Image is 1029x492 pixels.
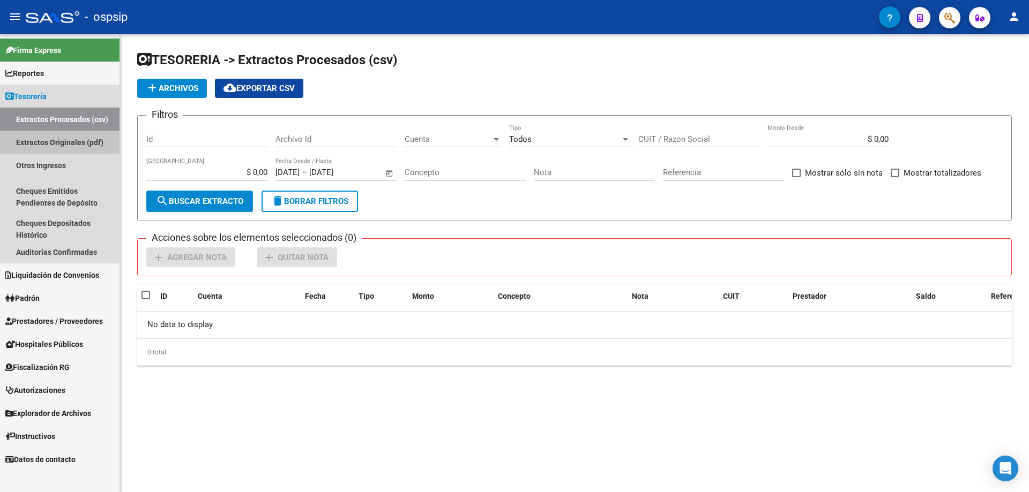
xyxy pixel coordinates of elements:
[916,292,936,300] span: Saldo
[271,194,284,207] mat-icon: delete
[215,79,303,98] button: Exportar CSV
[5,430,55,442] span: Instructivos
[160,292,167,300] span: ID
[498,292,531,300] span: Concepto
[156,194,169,207] mat-icon: search
[719,285,788,308] datatable-header-cell: CUIT
[193,285,301,308] datatable-header-cell: Cuenta
[5,67,44,79] span: Reportes
[302,168,307,177] span: –
[5,361,70,373] span: Fiscalización RG
[167,253,227,262] span: Agregar Nota
[412,292,434,300] span: Monto
[5,384,65,396] span: Autorizaciones
[146,247,235,267] button: Agregar Nota
[137,79,207,98] button: Archivos
[146,230,362,245] h3: Acciones sobre los elementos seleccionados (0)
[223,81,236,94] mat-icon: cloud_download
[788,285,912,308] datatable-header-cell: Prestador
[5,292,40,304] span: Padrón
[509,134,532,144] span: Todos
[275,168,300,177] input: Start date
[146,191,253,212] button: Buscar Extracto
[805,166,883,179] span: Mostrar sólo sin nota
[384,167,396,179] button: Open calendar
[156,196,243,206] span: Buscar Extracto
[904,166,981,179] span: Mostrar totalizadores
[5,269,99,281] span: Liquidación de Convenios
[628,285,719,308] datatable-header-cell: Nota
[262,191,358,212] button: Borrar Filtros
[223,84,295,93] span: Exportar CSV
[991,292,1028,300] span: Referencia
[257,247,337,267] button: Quitar Nota
[632,292,648,300] span: Nota
[146,84,198,93] span: Archivos
[305,292,326,300] span: Fecha
[301,285,354,308] datatable-header-cell: Fecha
[494,285,628,308] datatable-header-cell: Concepto
[156,285,193,308] datatable-header-cell: ID
[5,44,61,56] span: Firma Express
[278,253,329,262] span: Quitar Nota
[85,5,128,29] span: - ospsip
[723,292,740,300] span: CUIT
[354,285,408,308] datatable-header-cell: Tipo
[9,10,21,23] mat-icon: menu
[1008,10,1020,23] mat-icon: person
[271,196,348,206] span: Borrar Filtros
[793,292,826,300] span: Prestador
[5,90,47,102] span: Tesorería
[405,134,491,144] span: Cuenta
[912,285,987,308] datatable-header-cell: Saldo
[152,251,165,264] mat-icon: add
[146,81,159,94] mat-icon: add
[5,453,76,465] span: Datos de contacto
[5,315,103,327] span: Prestadores / Proveedores
[137,339,1012,366] div: 0 total
[359,292,374,300] span: Tipo
[137,52,397,67] span: TESORERIA -> Extractos Procesados (csv)
[993,456,1018,481] div: Open Intercom Messenger
[309,168,361,177] input: End date
[263,251,275,264] mat-icon: add
[408,285,494,308] datatable-header-cell: Monto
[198,292,222,300] span: Cuenta
[5,407,91,419] span: Explorador de Archivos
[146,107,183,122] h3: Filtros
[5,338,83,350] span: Hospitales Públicos
[137,312,1012,338] div: No data to display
